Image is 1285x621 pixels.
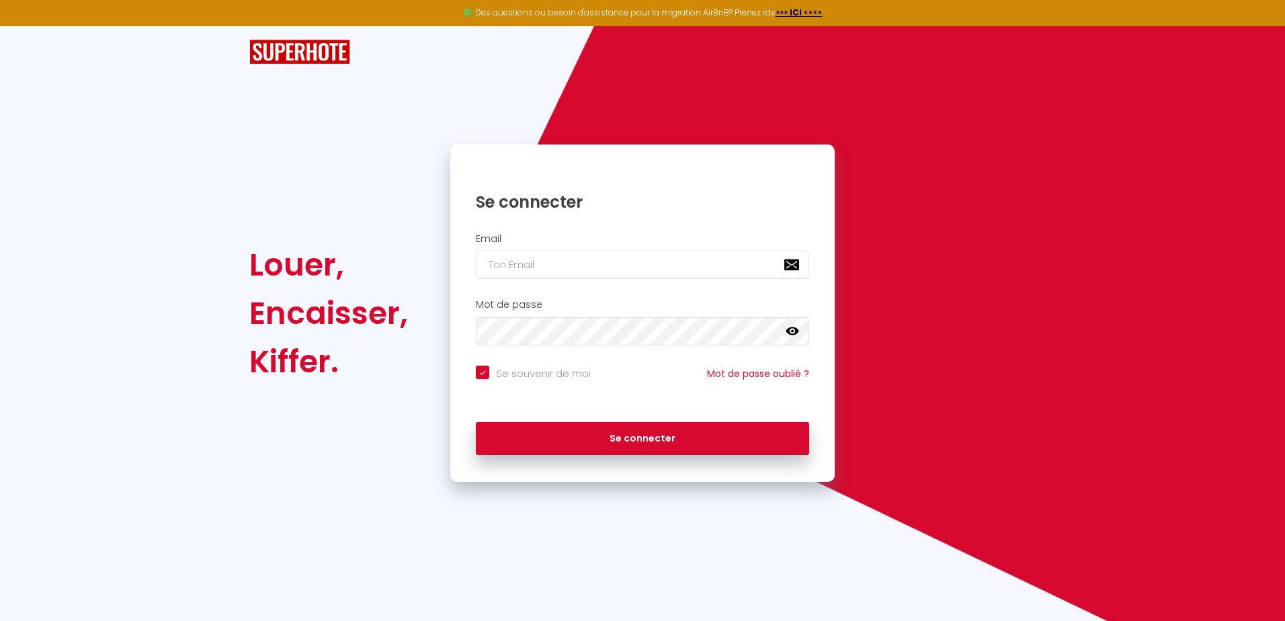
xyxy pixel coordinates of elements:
[476,299,809,310] h2: Mot de passe
[776,7,823,18] a: >>> ICI <<<<
[249,337,408,386] div: Kiffer.
[476,192,809,212] h1: Se connecter
[249,241,408,289] div: Louer,
[249,40,350,65] img: SuperHote logo
[707,367,809,380] a: Mot de passe oublié ?
[476,251,809,279] input: Ton Email
[476,422,809,456] button: Se connecter
[249,289,408,337] div: Encaisser,
[476,233,809,245] h2: Email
